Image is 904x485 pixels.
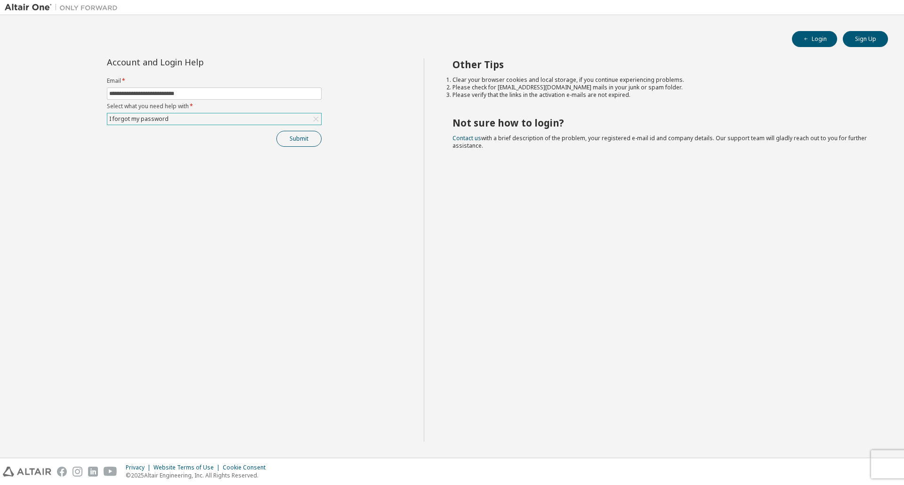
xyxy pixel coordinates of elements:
[126,471,271,479] p: © 2025 Altair Engineering, Inc. All Rights Reserved.
[73,467,82,477] img: instagram.svg
[88,467,98,477] img: linkedin.svg
[107,58,279,66] div: Account and Login Help
[276,131,322,147] button: Submit
[107,77,322,85] label: Email
[452,76,872,84] li: Clear your browser cookies and local storage, if you continue experiencing problems.
[223,464,271,471] div: Cookie Consent
[452,134,481,142] a: Contact us
[452,117,872,129] h2: Not sure how to login?
[126,464,153,471] div: Privacy
[3,467,51,477] img: altair_logo.svg
[153,464,223,471] div: Website Terms of Use
[452,58,872,71] h2: Other Tips
[452,84,872,91] li: Please check for [EMAIL_ADDRESS][DOMAIN_NAME] mails in your junk or spam folder.
[104,467,117,477] img: youtube.svg
[107,103,322,110] label: Select what you need help with
[107,113,321,125] div: I forgot my password
[57,467,67,477] img: facebook.svg
[452,134,867,150] span: with a brief description of the problem, your registered e-mail id and company details. Our suppo...
[5,3,122,12] img: Altair One
[843,31,888,47] button: Sign Up
[452,91,872,99] li: Please verify that the links in the activation e-mails are not expired.
[792,31,837,47] button: Login
[108,114,170,124] div: I forgot my password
